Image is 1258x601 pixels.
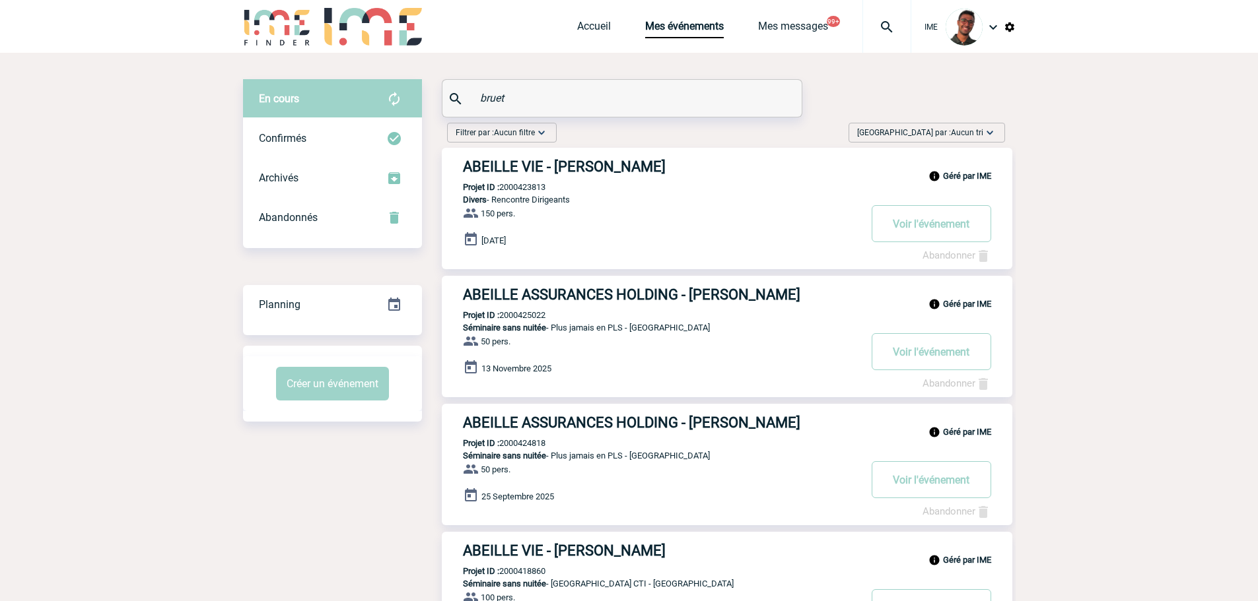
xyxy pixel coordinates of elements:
[259,298,300,311] span: Planning
[928,426,940,438] img: info_black_24dp.svg
[463,566,499,576] b: Projet ID :
[442,182,545,192] p: 2000423813
[494,128,535,137] span: Aucun filtre
[442,414,1012,431] a: ABEILLE ASSURANCES HOLDING - [PERSON_NAME]
[463,182,499,192] b: Projet ID :
[943,555,991,565] b: Géré par IME
[243,284,422,323] a: Planning
[872,205,991,242] button: Voir l'événement
[477,88,771,108] input: Rechercher un événement par son nom
[259,132,306,144] span: Confirmés
[827,16,840,27] button: 99+
[943,299,991,309] b: Géré par IME
[463,286,859,303] h3: ABEILLE ASSURANCES HOLDING - [PERSON_NAME]
[463,158,859,175] h3: ABEILLE VIE - [PERSON_NAME]
[463,438,499,448] b: Projet ID :
[442,158,1012,175] a: ABEILLE VIE - [PERSON_NAME]
[463,579,546,588] span: Séminaire sans nuitée
[259,92,299,105] span: En cours
[463,310,499,320] b: Projet ID :
[259,211,318,224] span: Abandonnés
[442,310,545,320] p: 2000425022
[923,505,991,517] a: Abandonner
[243,285,422,325] div: Retrouvez ici tous vos événements organisés par date et état d'avancement
[928,298,940,310] img: info_black_24dp.svg
[463,451,546,460] span: Séminaire sans nuitée
[943,427,991,437] b: Géré par IME
[481,364,551,373] span: 13 Novembre 2025
[463,195,487,205] span: Divers
[463,414,859,431] h3: ABEILLE ASSURANCES HOLDING - [PERSON_NAME]
[463,323,546,332] span: Séminaire sans nuitée
[442,579,859,588] p: - [GEOGRAPHIC_DATA] CTI - [GEOGRAPHIC_DATA]
[535,126,548,139] img: baseline_expand_more_white_24dp-b.png
[481,236,506,245] span: [DATE]
[645,20,724,38] a: Mes événements
[983,126,996,139] img: baseline_expand_more_white_24dp-b.png
[481,336,510,346] span: 50 pers.
[481,208,515,218] span: 150 pers.
[928,170,940,182] img: info_black_24dp.svg
[481,491,554,501] span: 25 Septembre 2025
[243,8,312,46] img: IME-Finder
[857,126,983,139] span: [GEOGRAPHIC_DATA] par :
[442,323,859,332] p: - Plus jamais en PLS - [GEOGRAPHIC_DATA]
[943,171,991,181] b: Géré par IME
[243,158,422,198] div: Retrouvez ici tous les événements que vous avez décidé d'archiver
[758,20,828,38] a: Mes messages
[456,126,535,139] span: Filtrer par :
[925,22,938,32] span: IME
[872,333,991,370] button: Voir l'événement
[946,9,983,46] img: 124970-0.jpg
[442,438,545,448] p: 2000424818
[243,79,422,119] div: Retrouvez ici tous vos évènements avant confirmation
[442,286,1012,303] a: ABEILLE ASSURANCES HOLDING - [PERSON_NAME]
[442,451,859,460] p: - Plus jamais en PLS - [GEOGRAPHIC_DATA]
[872,461,991,498] button: Voir l'événement
[276,367,389,400] button: Créer un événement
[442,195,859,205] p: - Rencontre Dirigeants
[442,566,545,576] p: 2000418860
[442,542,1012,559] a: ABEILLE VIE - [PERSON_NAME]
[951,128,983,137] span: Aucun tri
[259,172,298,184] span: Archivés
[463,542,859,559] h3: ABEILLE VIE - [PERSON_NAME]
[928,554,940,566] img: info_black_24dp.svg
[481,464,510,474] span: 50 pers.
[923,249,991,261] a: Abandonner
[577,20,611,38] a: Accueil
[243,198,422,237] div: Retrouvez ici tous vos événements annulés
[923,377,991,389] a: Abandonner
